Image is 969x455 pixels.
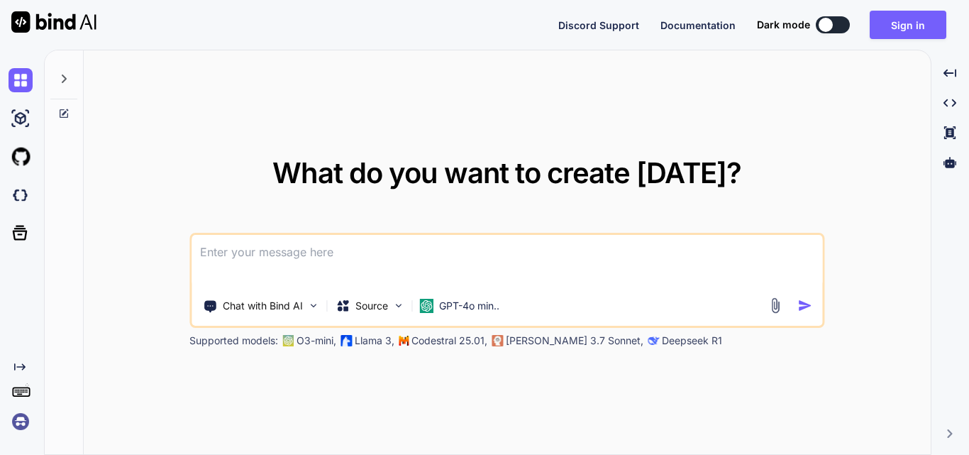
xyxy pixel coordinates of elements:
[419,299,433,313] img: GPT-4o mini
[506,334,643,348] p: [PERSON_NAME] 3.7 Sonnet,
[392,300,404,312] img: Pick Models
[340,335,352,346] img: Llama2
[282,335,294,346] img: GPT-4
[297,334,336,348] p: O3-mini,
[558,18,639,33] button: Discord Support
[492,335,503,346] img: claude
[272,155,741,190] span: What do you want to create [DATE]?
[757,18,810,32] span: Dark mode
[648,335,659,346] img: claude
[9,410,33,434] img: signin
[411,334,487,348] p: Codestral 25.01,
[189,334,278,348] p: Supported models:
[9,106,33,131] img: ai-studio
[11,11,96,33] img: Bind AI
[223,299,303,313] p: Chat with Bind AI
[767,297,783,314] img: attachment
[660,19,736,31] span: Documentation
[870,11,946,39] button: Sign in
[355,334,394,348] p: Llama 3,
[662,334,722,348] p: Deepseek R1
[9,68,33,92] img: chat
[797,298,812,313] img: icon
[307,300,319,312] img: Pick Tools
[355,299,388,313] p: Source
[558,19,639,31] span: Discord Support
[399,336,409,346] img: Mistral-AI
[9,183,33,207] img: darkCloudIdeIcon
[439,299,499,313] p: GPT-4o min..
[9,145,33,169] img: githubLight
[660,18,736,33] button: Documentation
